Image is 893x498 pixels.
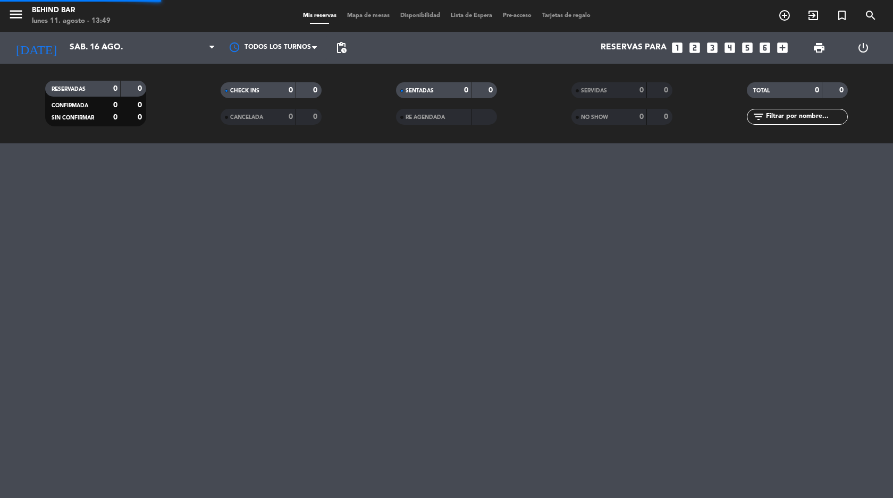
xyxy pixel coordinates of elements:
span: Mapa de mesas [342,13,395,19]
div: Behind Bar [32,5,111,16]
span: NO SHOW [581,115,608,120]
strong: 0 [138,114,144,121]
span: Mis reservas [298,13,342,19]
span: print [813,41,825,54]
span: Disponibilidad [395,13,445,19]
span: Lista de Espera [445,13,498,19]
div: LOG OUT [841,32,885,64]
span: Tarjetas de regalo [537,13,596,19]
strong: 0 [464,87,468,94]
span: CONFIRMADA [52,103,88,108]
span: pending_actions [335,41,348,54]
strong: 0 [639,113,644,121]
strong: 0 [664,113,670,121]
strong: 0 [289,87,293,94]
i: add_circle_outline [778,9,791,22]
i: exit_to_app [807,9,820,22]
strong: 0 [113,85,117,92]
span: CANCELADA [230,115,263,120]
i: looks_3 [705,41,719,55]
i: add_box [776,41,789,55]
span: RESERVADAS [52,87,86,92]
strong: 0 [113,101,117,109]
i: looks_4 [723,41,737,55]
span: Pre-acceso [498,13,537,19]
i: turned_in_not [836,9,848,22]
i: looks_two [688,41,702,55]
i: looks_one [670,41,684,55]
i: looks_6 [758,41,772,55]
strong: 0 [488,87,495,94]
i: filter_list [752,110,765,123]
strong: 0 [113,114,117,121]
span: RE AGENDADA [406,115,445,120]
input: Filtrar por nombre... [765,111,847,123]
span: Reservas para [601,43,667,53]
span: SIN CONFIRMAR [52,115,94,121]
span: SENTADAS [406,88,434,93]
i: power_settings_new [857,41,870,54]
strong: 0 [289,113,293,121]
span: CHECK INS [230,88,259,93]
strong: 0 [313,87,319,94]
i: search [864,9,877,22]
span: SERVIDAS [581,88,607,93]
strong: 0 [639,87,644,94]
strong: 0 [815,87,819,94]
strong: 0 [313,113,319,121]
div: lunes 11. agosto - 13:49 [32,16,111,27]
strong: 0 [138,85,144,92]
button: menu [8,6,24,26]
i: [DATE] [8,36,64,59]
span: TOTAL [753,88,770,93]
strong: 0 [664,87,670,94]
i: menu [8,6,24,22]
strong: 0 [839,87,846,94]
i: arrow_drop_down [99,41,112,54]
strong: 0 [138,101,144,109]
i: looks_5 [740,41,754,55]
